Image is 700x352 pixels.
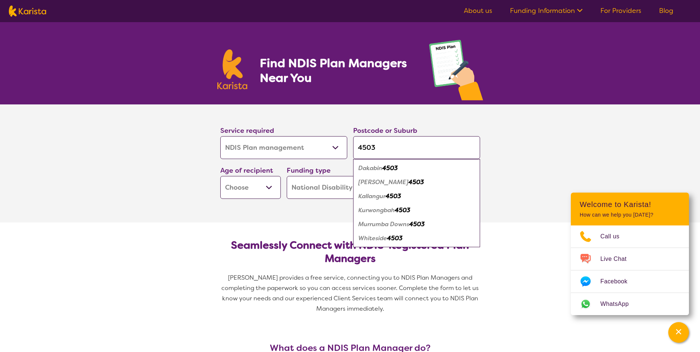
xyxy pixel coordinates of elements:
em: 4503 [408,178,424,186]
label: Service required [220,126,274,135]
div: Griffin 4503 [357,175,476,189]
span: Facebook [600,276,636,287]
button: Channel Menu [668,322,689,343]
h1: Find NDIS Plan Managers Near You [260,56,414,85]
label: Funding type [287,166,331,175]
div: Murrumba Downs 4503 [357,217,476,231]
a: For Providers [600,6,641,15]
span: Live Chat [600,253,635,265]
em: 4503 [409,220,425,228]
em: 4503 [395,206,410,214]
div: Channel Menu [571,193,689,315]
div: Dakabin 4503 [357,161,476,175]
em: Murrumba Downs [358,220,409,228]
label: Postcode or Suburb [353,126,417,135]
p: How can we help you [DATE]? [580,212,680,218]
h2: Seamlessly Connect with NDIS-Registered Plan Managers [226,239,474,265]
img: plan-management [429,40,483,104]
span: [PERSON_NAME] provides a free service, connecting you to NDIS Plan Managers and completing the pa... [221,274,480,313]
a: Blog [659,6,673,15]
em: Kallangur [358,192,386,200]
input: Type [353,136,480,159]
a: Web link opens in a new tab. [571,293,689,315]
span: Call us [600,231,628,242]
a: Funding Information [510,6,583,15]
span: WhatsApp [600,298,638,310]
img: Karista logo [217,49,248,89]
div: Whiteside 4503 [357,231,476,245]
div: Kallangur 4503 [357,189,476,203]
em: [PERSON_NAME] [358,178,408,186]
a: About us [464,6,492,15]
em: Dakabin [358,164,382,172]
ul: Choose channel [571,225,689,315]
label: Age of recipient [220,166,273,175]
em: Whiteside [358,234,387,242]
img: Karista logo [9,6,46,17]
em: 4503 [387,234,403,242]
em: Kurwongbah [358,206,395,214]
div: Kurwongbah 4503 [357,203,476,217]
h2: Welcome to Karista! [580,200,680,209]
em: 4503 [382,164,398,172]
em: 4503 [386,192,401,200]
